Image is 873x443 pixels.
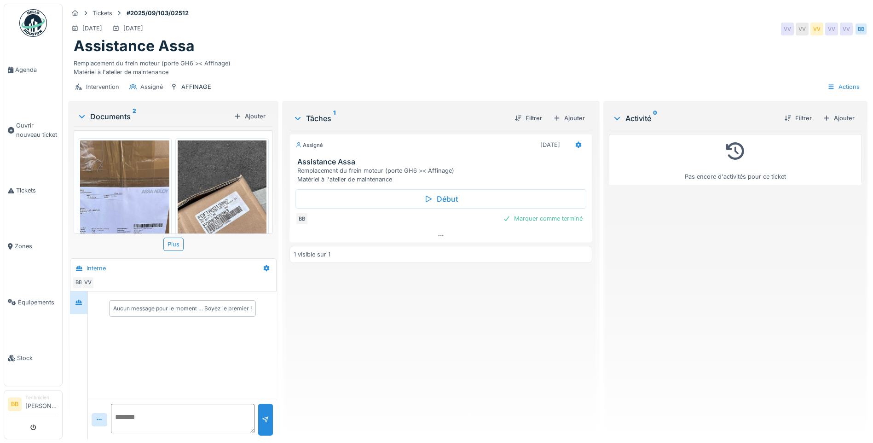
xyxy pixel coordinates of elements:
[113,304,252,313] div: Aucun message pour le moment … Soyez le premier !
[4,98,62,163] a: Ouvrir nouveau ticket
[8,394,58,416] a: BB Technicien[PERSON_NAME]
[82,24,102,33] div: [DATE]
[295,212,308,225] div: BB
[123,9,192,17] strong: #2025/09/103/02512
[77,111,230,122] div: Documents
[16,186,58,195] span: Tickets
[133,111,136,122] sup: 2
[825,23,838,35] div: VV
[15,242,58,251] span: Zones
[4,163,62,218] a: Tickets
[4,42,62,98] a: Agenda
[781,23,794,35] div: VV
[178,140,267,299] img: hzgjl9rkecrzoafpufcjdt7ex544
[855,23,867,35] div: BB
[181,82,211,91] div: AFFINAGE
[230,110,269,122] div: Ajouter
[74,37,195,55] h1: Assistance Assa
[87,264,106,273] div: Interne
[549,112,589,124] div: Ajouter
[74,55,862,76] div: Remplacement du frein moteur (porte GH6 >< Affinage) Matériel à l'atelier de maintenance
[4,330,62,386] a: Stock
[123,24,143,33] div: [DATE]
[499,212,586,225] div: Marquer comme terminé
[540,140,560,149] div: [DATE]
[19,9,47,37] img: Badge_color-CXgf-gQk.svg
[297,166,588,184] div: Remplacement du frein moteur (porte GH6 >< Affinage) Matériel à l'atelier de maintenance
[163,238,184,251] div: Plus
[295,141,323,149] div: Assigné
[25,394,58,401] div: Technicien
[81,276,94,289] div: VV
[819,112,858,124] div: Ajouter
[796,23,809,35] div: VV
[72,276,85,289] div: BB
[17,354,58,362] span: Stock
[615,138,856,181] div: Pas encore d'activités pour ce ticket
[810,23,823,35] div: VV
[18,298,58,307] span: Équipements
[140,82,163,91] div: Assigné
[653,113,657,124] sup: 0
[613,113,777,124] div: Activité
[4,274,62,330] a: Équipements
[293,113,507,124] div: Tâches
[4,218,62,274] a: Zones
[294,250,330,259] div: 1 visible sur 1
[295,189,586,209] div: Début
[80,140,169,299] img: edow1sw271i2d8590oforeer6onl
[8,397,22,411] li: BB
[86,82,119,91] div: Intervention
[297,157,588,166] h3: Assistance Assa
[840,23,853,35] div: VV
[823,80,864,93] div: Actions
[16,121,58,139] span: Ouvrir nouveau ticket
[15,65,58,74] span: Agenda
[25,394,58,414] li: [PERSON_NAME]
[93,9,112,17] div: Tickets
[780,112,815,124] div: Filtrer
[333,113,335,124] sup: 1
[511,112,546,124] div: Filtrer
